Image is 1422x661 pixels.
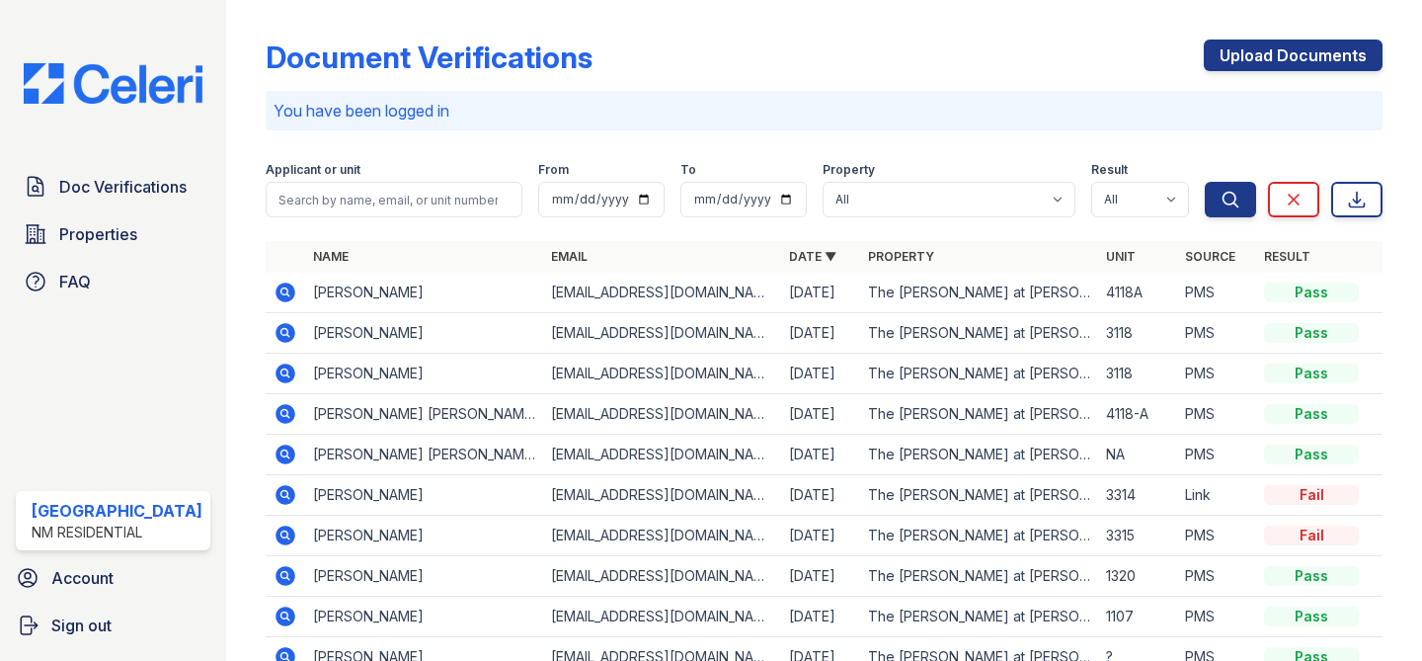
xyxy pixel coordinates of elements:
a: FAQ [16,262,210,301]
td: [PERSON_NAME] [PERSON_NAME] [305,394,543,435]
td: [EMAIL_ADDRESS][DOMAIN_NAME] [543,273,781,313]
div: Pass [1264,445,1359,464]
td: Link [1177,475,1256,516]
td: [EMAIL_ADDRESS][DOMAIN_NAME] [543,354,781,394]
td: [DATE] [781,597,860,637]
td: 1107 [1098,597,1177,637]
img: CE_Logo_Blue-a8612792a0a2168367f1c8372b55b34899dd931a85d93a1a3d3e32e68fde9ad4.png [8,63,218,104]
td: [PERSON_NAME] [305,516,543,556]
td: [DATE] [781,394,860,435]
td: [PERSON_NAME] [305,556,543,597]
td: [EMAIL_ADDRESS][DOMAIN_NAME] [543,597,781,637]
td: [DATE] [781,435,860,475]
a: Source [1185,249,1235,264]
td: [PERSON_NAME] [305,354,543,394]
td: [PERSON_NAME] [305,475,543,516]
td: 3118 [1098,354,1177,394]
td: 1320 [1098,556,1177,597]
td: The [PERSON_NAME] at [PERSON_NAME][GEOGRAPHIC_DATA] [860,273,1098,313]
td: The [PERSON_NAME] at [PERSON_NAME][GEOGRAPHIC_DATA] [860,475,1098,516]
label: Applicant or unit [266,162,360,178]
label: Result [1091,162,1128,178]
a: Property [868,249,934,264]
td: [PERSON_NAME] [305,313,543,354]
td: 4118A [1098,273,1177,313]
p: You have been logged in [274,99,1375,123]
td: [DATE] [781,273,860,313]
label: Property [823,162,875,178]
div: Pass [1264,607,1359,626]
a: Doc Verifications [16,167,210,207]
td: The [PERSON_NAME] at [PERSON_NAME][GEOGRAPHIC_DATA] [860,394,1098,435]
td: PMS [1177,313,1256,354]
td: The [PERSON_NAME] at [PERSON_NAME][GEOGRAPHIC_DATA] [860,597,1098,637]
td: [PERSON_NAME] [PERSON_NAME] [305,435,543,475]
td: The [PERSON_NAME] at [PERSON_NAME][GEOGRAPHIC_DATA] [860,435,1098,475]
td: [EMAIL_ADDRESS][DOMAIN_NAME] [543,516,781,556]
td: The [PERSON_NAME] at [PERSON_NAME][GEOGRAPHIC_DATA] [860,354,1098,394]
div: Pass [1264,566,1359,586]
td: [EMAIL_ADDRESS][DOMAIN_NAME] [543,556,781,597]
td: The [PERSON_NAME] at [PERSON_NAME][GEOGRAPHIC_DATA] [860,313,1098,354]
td: The [PERSON_NAME] at [PERSON_NAME][GEOGRAPHIC_DATA] [860,516,1098,556]
div: Pass [1264,283,1359,302]
td: 3314 [1098,475,1177,516]
td: [EMAIL_ADDRESS][DOMAIN_NAME] [543,475,781,516]
a: Result [1264,249,1310,264]
td: PMS [1177,556,1256,597]
td: [EMAIL_ADDRESS][DOMAIN_NAME] [543,435,781,475]
a: Account [8,558,218,598]
a: Unit [1106,249,1136,264]
div: Fail [1264,485,1359,505]
a: Date ▼ [789,249,836,264]
td: PMS [1177,394,1256,435]
td: PMS [1177,435,1256,475]
span: FAQ [59,270,91,293]
td: [DATE] [781,556,860,597]
div: Fail [1264,526,1359,545]
td: 4118-A [1098,394,1177,435]
span: Doc Verifications [59,175,187,199]
td: PMS [1177,597,1256,637]
td: [DATE] [781,475,860,516]
td: [DATE] [781,354,860,394]
a: Email [551,249,588,264]
td: NA [1098,435,1177,475]
td: [PERSON_NAME] [305,273,543,313]
td: PMS [1177,354,1256,394]
span: Sign out [51,614,112,637]
label: To [680,162,696,178]
span: Account [51,566,114,590]
div: Pass [1264,364,1359,383]
td: [DATE] [781,516,860,556]
div: Document Verifications [266,40,592,75]
td: [DATE] [781,313,860,354]
div: [GEOGRAPHIC_DATA] [32,499,202,523]
a: Sign out [8,606,218,645]
td: 3315 [1098,516,1177,556]
td: [EMAIL_ADDRESS][DOMAIN_NAME] [543,394,781,435]
td: 3118 [1098,313,1177,354]
input: Search by name, email, or unit number [266,182,522,217]
label: From [538,162,569,178]
div: Pass [1264,323,1359,343]
a: Name [313,249,349,264]
div: Pass [1264,404,1359,424]
td: The [PERSON_NAME] at [PERSON_NAME][GEOGRAPHIC_DATA] [860,556,1098,597]
a: Upload Documents [1204,40,1382,71]
div: NM Residential [32,523,202,542]
td: PMS [1177,273,1256,313]
td: [EMAIL_ADDRESS][DOMAIN_NAME] [543,313,781,354]
td: [PERSON_NAME] [305,597,543,637]
td: PMS [1177,516,1256,556]
span: Properties [59,222,137,246]
a: Properties [16,214,210,254]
